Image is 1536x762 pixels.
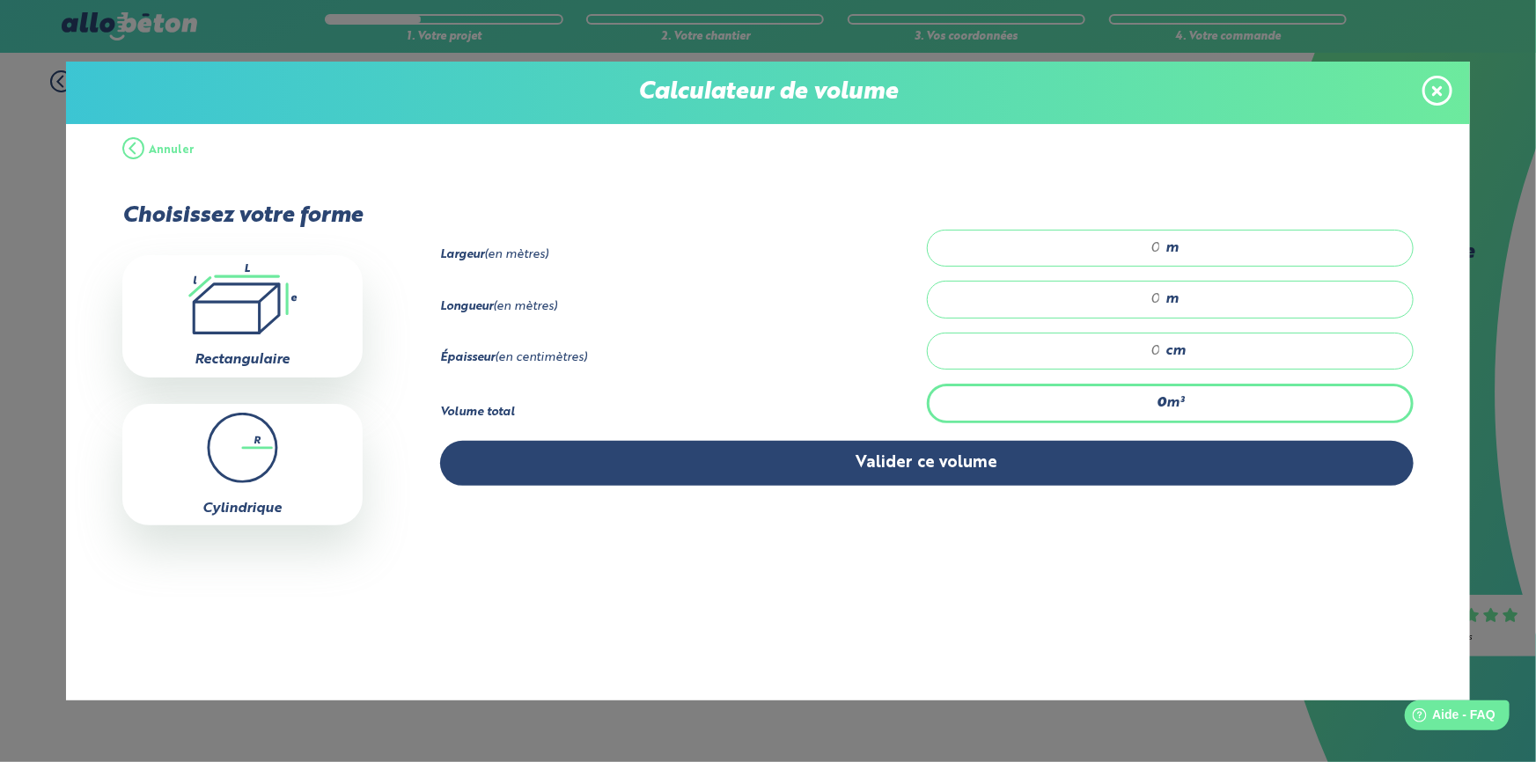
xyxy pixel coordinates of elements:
[927,384,1414,422] div: m³
[440,248,927,262] div: (en mètres)
[945,342,1161,360] input: 0
[440,441,1414,486] button: Valider ce volume
[1157,396,1166,410] strong: 0
[1379,693,1517,743] iframe: Help widget launcher
[945,239,1161,257] input: 0
[195,353,290,367] label: Rectangulaire
[440,407,515,418] strong: Volume total
[440,249,484,260] strong: Largeur
[122,124,195,177] button: Annuler
[1165,240,1179,256] span: m
[945,290,1161,308] input: 0
[440,351,927,365] div: (en centimètres)
[84,79,1452,106] p: Calculateur de volume
[1165,343,1186,359] span: cm
[202,502,282,516] label: Cylindrique
[1165,291,1179,307] span: m
[122,203,363,229] p: Choisissez votre forme
[440,352,495,363] strong: Épaisseur
[440,300,927,314] div: (en mètres)
[440,301,493,312] strong: Longueur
